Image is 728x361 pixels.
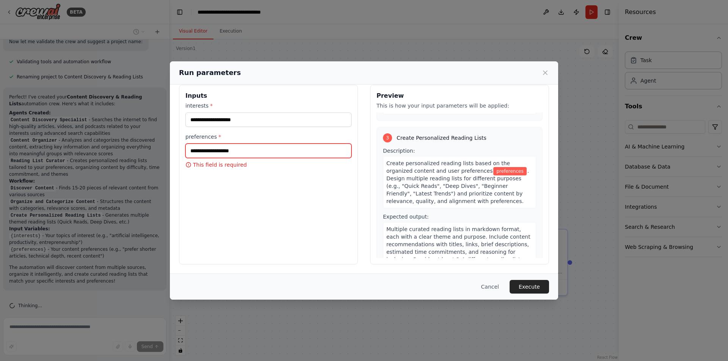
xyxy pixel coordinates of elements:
[185,91,351,100] h3: Inputs
[185,102,351,109] label: interests
[383,214,429,220] span: Expected output:
[493,167,526,175] span: Variable: preferences
[377,102,543,109] p: This is how your input parameters will be applied:
[179,67,241,78] h2: Run parameters
[475,280,505,294] button: Cancel
[397,134,486,142] span: Create Personalized Reading Lists
[377,91,543,100] h3: Preview
[383,148,415,154] span: Description:
[185,133,351,141] label: preferences
[386,160,510,174] span: Create personalized reading lists based on the organized content and user preferences
[386,168,529,204] span: . Design multiple reading lists for different purposes (e.g., "Quick Reads", "Deep Dives", "Begin...
[386,226,530,270] span: Multiple curated reading lists in markdown format, each with a clear theme and purpose. Include c...
[185,161,351,169] p: This field is required
[510,280,549,294] button: Execute
[383,133,392,142] div: 3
